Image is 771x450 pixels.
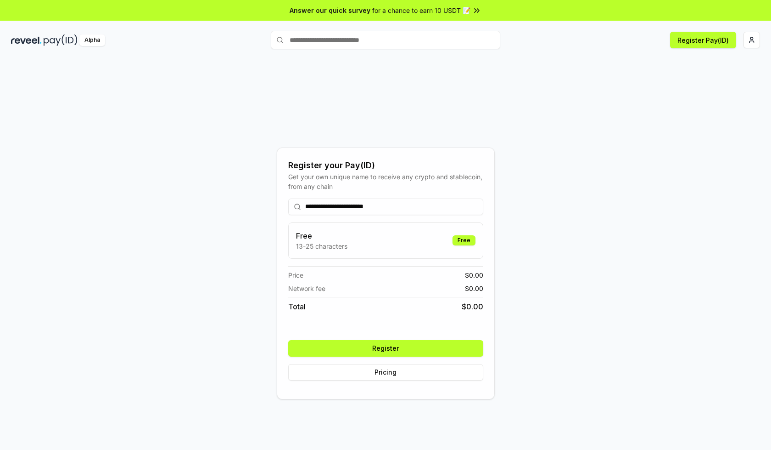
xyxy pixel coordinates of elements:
button: Pricing [288,364,483,381]
img: reveel_dark [11,34,42,46]
span: $ 0.00 [465,270,483,280]
button: Register Pay(ID) [670,32,736,48]
span: Network fee [288,284,325,293]
div: Free [453,235,475,245]
span: Total [288,301,306,312]
div: Get your own unique name to receive any crypto and stablecoin, from any chain [288,172,483,191]
h3: Free [296,230,347,241]
span: Answer our quick survey [290,6,370,15]
img: pay_id [44,34,78,46]
button: Register [288,340,483,357]
span: for a chance to earn 10 USDT 📝 [372,6,470,15]
span: Price [288,270,303,280]
div: Register your Pay(ID) [288,159,483,172]
span: $ 0.00 [465,284,483,293]
p: 13-25 characters [296,241,347,251]
div: Alpha [79,34,105,46]
span: $ 0.00 [462,301,483,312]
